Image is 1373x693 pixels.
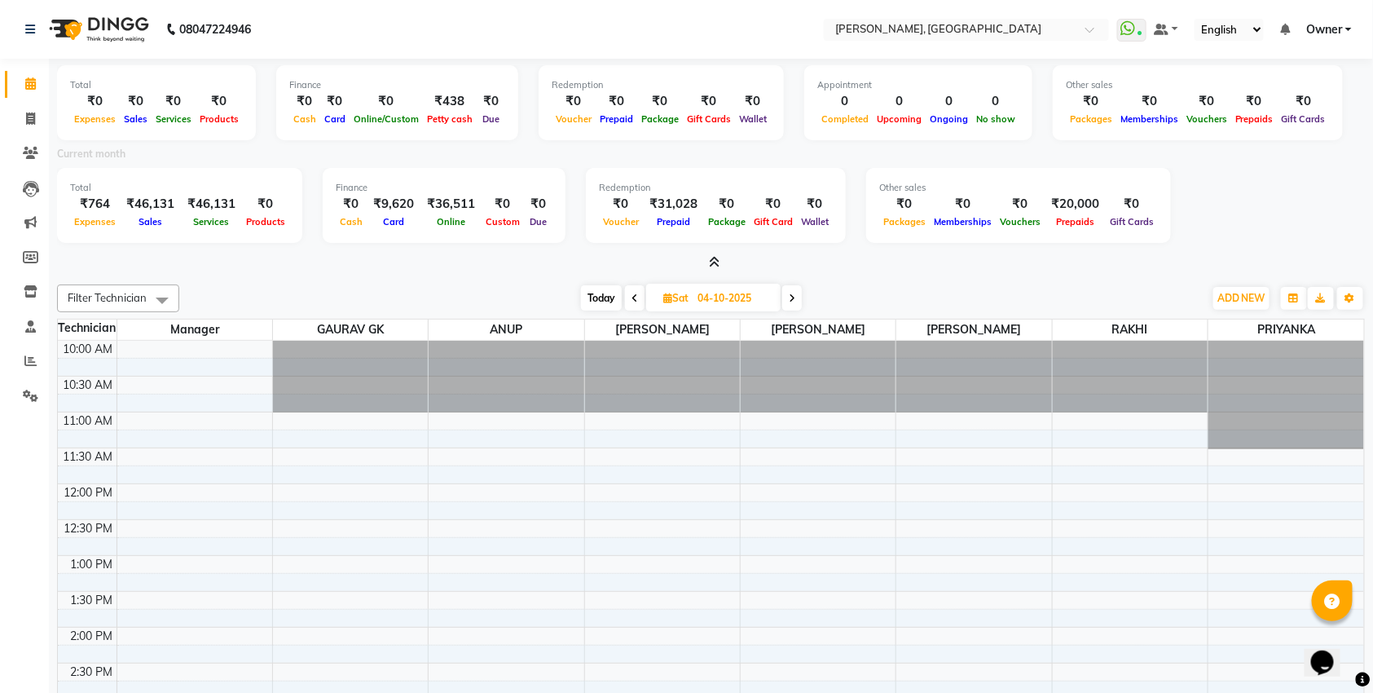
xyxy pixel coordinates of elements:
span: Voucher [599,216,643,227]
div: 12:30 PM [61,520,117,537]
div: ₹0 [599,195,643,214]
span: Today [581,285,622,311]
div: ₹0 [930,195,996,214]
span: Due [478,113,504,125]
div: ₹0 [320,92,350,111]
span: Packages [1066,113,1116,125]
div: 12:00 PM [61,484,117,501]
span: Sales [134,216,166,227]
div: ₹0 [336,195,367,214]
span: Petty cash [423,113,477,125]
div: ₹31,028 [643,195,704,214]
div: 2:30 PM [68,664,117,681]
div: ₹0 [1182,92,1231,111]
div: ₹0 [152,92,196,111]
span: GAURAV GK [273,320,428,340]
div: Redemption [599,181,833,195]
div: ₹0 [735,92,771,111]
span: Sat [659,292,693,304]
span: Prepaids [1052,216,1098,227]
span: Products [196,113,243,125]
div: 1:00 PM [68,556,117,573]
div: ₹0 [70,92,120,111]
div: 2:00 PM [68,628,117,645]
div: Technician [58,320,117,337]
span: Online/Custom [350,113,423,125]
div: ₹0 [1278,92,1330,111]
span: Gift Cards [1278,113,1330,125]
div: ₹9,620 [367,195,420,214]
div: 0 [926,92,972,111]
span: Gift Cards [1106,216,1158,227]
span: Wallet [797,216,833,227]
div: ₹0 [552,92,596,111]
div: ₹0 [1116,92,1182,111]
div: ₹0 [524,195,552,214]
div: ₹0 [1106,195,1158,214]
span: Memberships [930,216,996,227]
span: Filter Technician [68,291,147,304]
div: ₹0 [1066,92,1116,111]
span: Packages [879,216,930,227]
b: 08047224946 [179,7,251,52]
div: ₹0 [683,92,735,111]
span: Products [242,216,289,227]
div: ₹438 [423,92,477,111]
span: Completed [817,113,873,125]
span: Wallet [735,113,771,125]
div: ₹0 [289,92,320,111]
button: ADD NEW [1213,287,1270,310]
span: [PERSON_NAME] [741,320,896,340]
div: Total [70,78,243,92]
div: ₹20,000 [1045,195,1106,214]
div: Appointment [817,78,1019,92]
div: Other sales [879,181,1158,195]
div: ₹46,131 [181,195,242,214]
div: 11:00 AM [60,413,117,430]
div: 10:00 AM [60,341,117,358]
div: 10:30 AM [60,377,117,394]
span: Gift Card [750,216,797,227]
span: Vouchers [1182,113,1231,125]
span: [PERSON_NAME] [896,320,1051,340]
div: ₹0 [750,195,797,214]
div: Finance [336,181,552,195]
div: ₹0 [704,195,750,214]
span: Online [433,216,469,227]
span: Memberships [1116,113,1182,125]
div: ₹36,511 [420,195,482,214]
div: ₹0 [797,195,833,214]
div: 0 [873,92,926,111]
div: ₹0 [120,92,152,111]
span: Package [704,216,750,227]
span: No show [972,113,1019,125]
div: Redemption [552,78,771,92]
div: ₹0 [482,195,524,214]
span: Prepaid [653,216,694,227]
iframe: chat widget [1305,628,1357,677]
div: ₹0 [350,92,423,111]
span: ANUP [429,320,583,340]
span: Card [379,216,408,227]
span: ADD NEW [1217,292,1265,304]
div: ₹0 [596,92,637,111]
div: ₹46,131 [120,195,181,214]
div: ₹764 [70,195,120,214]
span: Voucher [552,113,596,125]
div: ₹0 [996,195,1045,214]
span: Vouchers [996,216,1045,227]
span: Prepaids [1231,113,1278,125]
div: ₹0 [637,92,683,111]
div: ₹0 [196,92,243,111]
div: 1:30 PM [68,592,117,609]
div: ₹0 [477,92,505,111]
div: 0 [972,92,1019,111]
div: ₹0 [1231,92,1278,111]
span: Custom [482,216,524,227]
div: 0 [817,92,873,111]
div: ₹0 [879,195,930,214]
span: Package [637,113,683,125]
div: Finance [289,78,505,92]
span: Cash [336,216,367,227]
span: Due [526,216,551,227]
